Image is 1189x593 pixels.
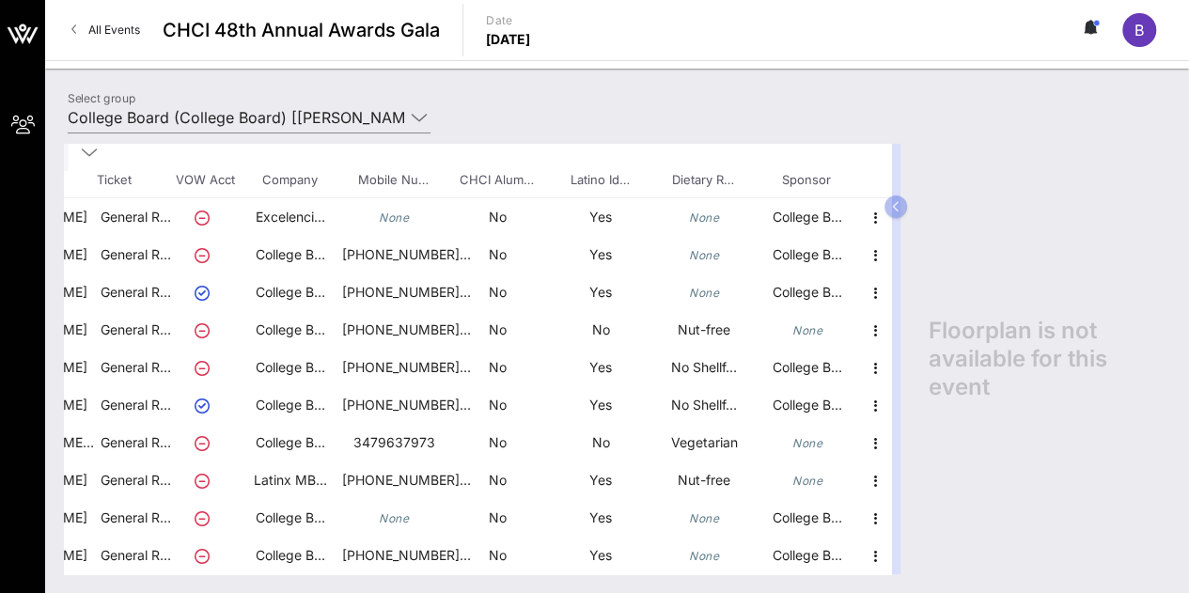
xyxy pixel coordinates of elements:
[1122,13,1156,47] div: B
[446,424,549,461] p: No
[792,323,822,337] i: None
[755,171,858,190] span: Sponsor
[163,16,440,44] span: CHCI 48th Annual Awards Gala
[549,386,652,424] p: Yes
[342,424,446,461] p: 3479637973
[549,236,652,273] p: Yes
[549,499,652,537] p: Yes
[446,386,549,424] p: No
[652,311,756,349] p: Nut-free
[446,311,549,349] p: No
[98,461,173,499] p: General R…
[98,424,173,461] p: General R…
[549,537,652,574] p: Yes
[98,311,173,349] p: General R…
[1134,21,1144,39] span: B
[486,11,531,30] p: Date
[549,198,652,236] p: Yes
[342,273,446,311] p: [PHONE_NUMBER]…
[689,511,719,525] i: None
[689,549,719,563] i: None
[98,349,173,386] p: General R…
[239,386,342,424] p: College B…
[239,198,342,236] p: Excelenci…
[756,236,859,273] p: College B…
[929,317,1170,401] span: Floorplan is not available for this event
[689,248,719,262] i: None
[342,537,446,574] p: [PHONE_NUMBER]…
[341,171,445,190] span: Mobile Nu…
[239,424,342,461] p: College B…
[98,386,173,424] p: General R…
[756,273,859,311] p: College B…
[98,537,173,574] p: General R…
[342,311,446,349] p: [PHONE_NUMBER]…
[445,171,548,190] span: CHCI Alum…
[98,198,173,236] p: General R…
[756,537,859,574] p: College B…
[239,236,342,273] p: College B…
[446,236,549,273] p: No
[379,211,409,225] i: None
[446,537,549,574] p: No
[689,211,719,225] i: None
[446,198,549,236] p: No
[756,349,859,386] p: College B…
[379,511,409,525] i: None
[486,30,531,49] p: [DATE]
[342,349,446,386] p: [PHONE_NUMBER]…
[238,171,341,190] span: Company
[756,386,859,424] p: College B…
[446,499,549,537] p: No
[239,461,342,499] p: Latinx MB…
[792,436,822,450] i: None
[98,273,173,311] p: General R…
[98,499,173,537] p: General R…
[756,198,859,236] p: College B…
[342,461,446,499] p: [PHONE_NUMBER]…
[97,171,172,190] span: Ticket
[239,349,342,386] p: College B…
[239,311,342,349] p: College B…
[549,273,652,311] p: Yes
[549,311,652,349] p: No
[60,15,151,45] a: All Events
[239,537,342,574] p: College B…
[239,273,342,311] p: College B…
[652,461,756,499] p: Nut-free
[549,349,652,386] p: Yes
[652,386,756,424] p: No Shellf…
[446,273,549,311] p: No
[549,424,652,461] p: No
[549,461,652,499] p: Yes
[68,91,135,105] label: Select group
[342,386,446,424] p: [PHONE_NUMBER]…
[652,349,756,386] p: No Shellf…
[342,236,446,273] p: [PHONE_NUMBER]…
[548,171,651,190] span: Latino Id…
[88,23,140,37] span: All Events
[689,286,719,300] i: None
[446,349,549,386] p: No
[792,474,822,488] i: None
[756,499,859,537] p: College B…
[98,236,173,273] p: General R…
[652,424,756,461] p: Vegetarian
[446,461,549,499] p: No
[172,171,238,190] span: VOW Acct
[651,171,755,190] span: Dietary R…
[239,499,342,537] p: College B…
